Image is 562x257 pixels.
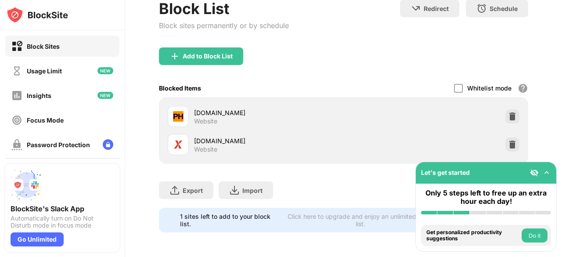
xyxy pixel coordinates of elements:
img: focus-off.svg [11,115,22,126]
img: eye-not-visible.svg [530,168,539,177]
img: omni-setup-toggle.svg [542,168,551,177]
div: BlockSite's Slack App [11,204,114,213]
img: new-icon.svg [97,67,113,74]
img: block-on.svg [11,41,22,52]
div: Website [194,145,217,153]
img: insights-off.svg [11,90,22,101]
div: Go Unlimited [11,232,64,246]
div: Let's get started [421,169,470,176]
img: lock-menu.svg [103,139,113,150]
img: password-protection-off.svg [11,139,22,150]
div: Schedule [490,5,518,12]
div: Export [183,187,203,194]
div: Whitelist mode [467,84,512,92]
div: [DOMAIN_NAME] [194,136,344,145]
div: Import [242,187,263,194]
div: Block Sites [27,43,60,50]
div: Insights [27,92,51,99]
div: Website [194,117,217,125]
div: Automatically turn on Do Not Disturb mode in focus mode [11,215,114,229]
button: Do it [522,228,548,243]
div: Password Protection [27,141,90,148]
div: Blocked Items [159,84,201,92]
div: Usage Limit [27,67,62,75]
div: Redirect [424,5,449,12]
div: Block sites permanently or by schedule [159,21,289,30]
div: 1 sites left to add to your block list. [180,213,279,228]
div: Add to Block List [183,53,233,60]
div: Click here to upgrade and enjoy an unlimited block list. [285,213,436,228]
img: new-icon.svg [97,92,113,99]
div: Focus Mode [27,116,64,124]
img: time-usage-off.svg [11,65,22,76]
img: push-slack.svg [11,169,42,201]
div: Get personalized productivity suggestions [426,229,519,242]
div: [DOMAIN_NAME] [194,108,344,117]
img: favicons [173,111,184,122]
img: favicons [173,139,184,150]
img: logo-blocksite.svg [6,6,68,24]
div: Only 5 steps left to free up an extra hour each day! [421,189,551,206]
